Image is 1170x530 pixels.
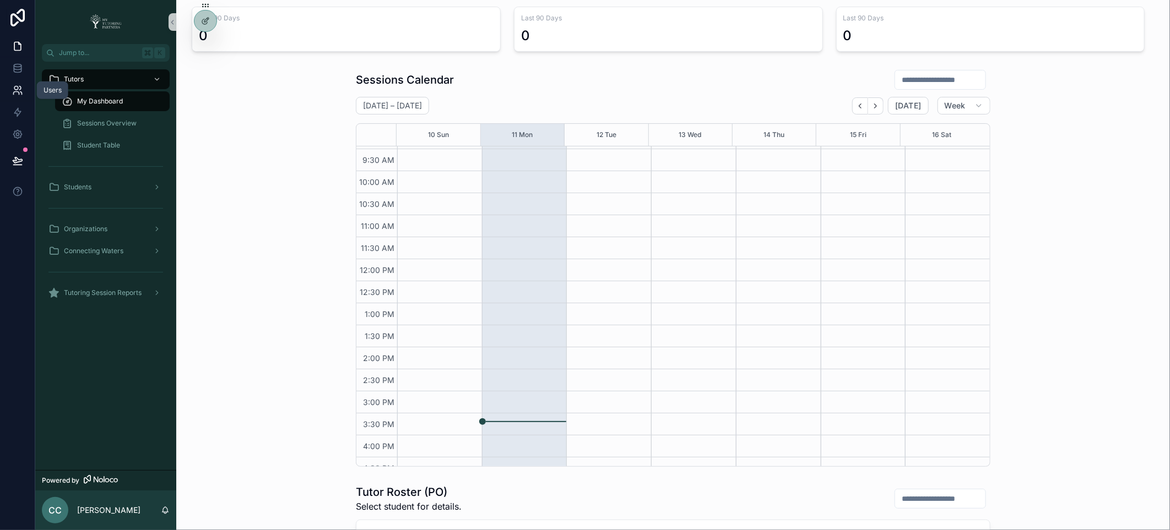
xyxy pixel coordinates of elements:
span: 4:00 PM [360,441,397,451]
span: Students [64,183,91,192]
div: Users [44,86,62,95]
h1: Sessions Calendar [356,72,454,88]
span: Connecting Waters [64,247,123,255]
span: 12:30 PM [357,287,397,297]
button: Jump to...K [42,44,170,62]
div: scrollable content [35,62,176,317]
a: Connecting Waters [42,241,170,261]
span: 11:30 AM [358,243,397,253]
button: 10 Sun [428,124,449,146]
h1: Tutor Roster (PO) [356,484,462,500]
span: 3:00 PM [360,397,397,407]
span: 10:00 AM [356,177,397,187]
button: 13 Wed [679,124,702,146]
button: Back [852,97,868,114]
span: Powered by [42,476,79,485]
div: 0 [199,27,208,45]
span: 10:30 AM [356,199,397,209]
span: Select student for details. [356,500,462,513]
span: My Dashboard [77,97,123,106]
div: 0 [521,27,530,45]
button: 16 Sat [933,124,952,146]
button: 15 Fri [850,124,866,146]
a: Organizations [42,219,170,239]
div: 0 [843,27,852,45]
span: CC [48,504,62,517]
button: Week [938,97,990,114]
span: 1:30 PM [362,331,397,341]
span: Last 90 Days [521,14,816,23]
img: App logo [86,13,125,31]
button: 14 Thu [764,124,785,146]
span: 1:00 PM [362,309,397,319]
span: Jump to... [59,48,138,57]
span: Week [945,101,966,111]
h2: [DATE] – [DATE] [363,100,422,111]
a: Student Table [55,135,170,155]
p: [PERSON_NAME] [77,505,140,516]
span: 9:30 AM [360,155,397,165]
span: 11:00 AM [358,221,397,231]
span: Student Table [77,141,120,150]
span: Tutoring Session Reports [64,288,142,297]
span: [DATE] [895,101,921,111]
span: 2:30 PM [360,375,397,385]
span: 2:00 PM [360,353,397,363]
a: Powered by [35,470,176,490]
span: Organizations [64,225,107,233]
a: My Dashboard [55,91,170,111]
button: 11 Mon [512,124,533,146]
span: K [155,48,164,57]
button: [DATE] [888,97,928,114]
a: Tutors [42,69,170,89]
span: Sessions Overview [77,119,137,128]
span: Tutors [64,75,84,84]
a: Sessions Overview [55,113,170,133]
span: 3:30 PM [360,419,397,429]
span: Last 90 Days [199,14,494,23]
a: Students [42,177,170,197]
a: Tutoring Session Reports [42,283,170,303]
span: 4:30 PM [360,463,397,473]
button: Next [868,97,884,114]
button: 12 Tue [597,124,616,146]
span: 12:00 PM [357,265,397,275]
span: Last 90 Days [843,14,1138,23]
